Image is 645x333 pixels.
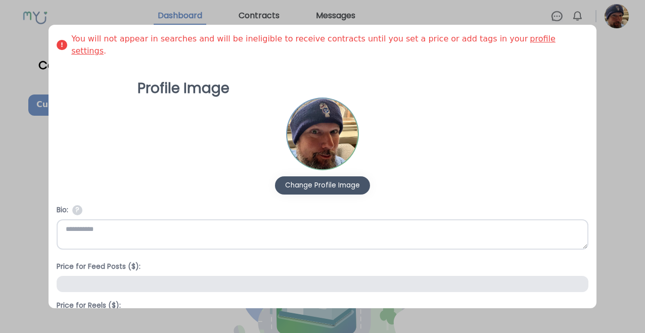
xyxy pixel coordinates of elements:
[285,180,360,191] div: Change Profile Image
[57,205,589,215] h4: Bio:
[57,40,67,50] span: !
[57,261,589,272] h4: Price for Feed Posts ($):
[57,300,589,311] h4: Price for Reels ($):
[137,79,508,98] h3: Profile Image
[72,205,82,215] span: Tell potential clients about yourself! Who are you as a creator or an influencer? What causes mot...
[275,176,370,195] button: Change Profile Image
[71,33,588,57] span: You will not appear in searches and will be ineligible to receive contracts until you set a price...
[287,99,358,169] img: Profile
